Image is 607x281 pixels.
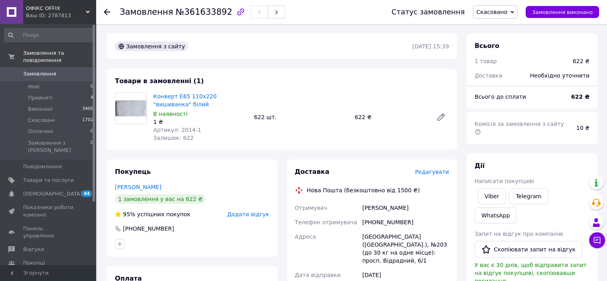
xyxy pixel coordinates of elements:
span: Отримувач [295,205,327,211]
div: 10 ₴ [571,119,594,137]
span: Нові [28,83,40,90]
div: [GEOGRAPHIC_DATA] ([GEOGRAPHIC_DATA].), №203 (до 30 кг на одне місце): просп. Відрадний, 6/1 [361,229,451,268]
span: Замовлення з [PERSON_NAME] [28,140,91,154]
span: Дата відправки [295,272,341,278]
a: Viber [478,188,506,204]
b: 622 ₴ [571,94,589,100]
div: Нова Пошта (безкоштовно від 1500 ₴) [305,186,422,194]
span: Доставка [295,168,330,175]
span: Замовлення [120,7,173,17]
span: Всього до сплати [475,94,526,100]
span: 95% [123,211,135,217]
button: Скопіювати запит на відгук [475,241,582,258]
div: [PHONE_NUMBER] [122,225,175,233]
span: №361633892 [176,7,232,17]
span: Телефон отримувача [295,219,357,225]
div: успішних покупок [115,210,190,218]
div: 622 шт. [251,112,351,123]
span: Панель управління [23,225,74,239]
time: [DATE] 15:39 [412,43,449,50]
div: Ваш ID: 2787813 [26,12,96,19]
span: 1 товар [475,58,497,64]
span: Редагувати [415,169,449,175]
span: 4 [91,94,93,102]
span: [DEMOGRAPHIC_DATA] [23,190,82,197]
span: Комісія за замовлення з сайту [475,121,565,135]
span: 1702 [82,117,93,124]
span: Додати відгук [227,211,269,217]
input: Пошук [4,28,94,42]
a: WhatsApp [475,207,516,223]
div: Статус замовлення [391,8,465,16]
div: Необхідно уточнити [525,67,594,84]
div: 1 замовлення у вас на 622 ₴ [115,194,206,204]
img: Конверт Е65 110х220 "вишиванка" білий [115,100,146,116]
span: 0 [91,128,93,135]
span: Виконані [28,106,53,113]
span: Дії [475,162,484,169]
span: Замовлення та повідомлення [23,50,96,64]
div: Замовлення з сайту [115,42,188,51]
div: 622 ₴ [573,57,589,65]
span: Написати покупцеві [475,178,534,184]
span: Прийняті [28,94,53,102]
span: Відгуки [23,246,44,253]
div: [PHONE_NUMBER] [361,215,451,229]
button: Замовлення виконано [526,6,599,18]
span: ОФІКС OFFIX [26,5,86,12]
span: 0 [91,83,93,90]
span: Покупці [23,259,45,267]
span: Запит на відгук про компанію [475,231,563,237]
div: Повернутися назад [104,8,110,16]
div: 1 ₴ [153,118,247,126]
a: Конверт Е65 110х220 "вишиванка" білий [153,93,217,108]
span: 3409 [82,106,93,113]
button: Чат з покупцем [589,232,605,248]
span: В наявності [153,111,188,117]
span: Всього [475,42,499,50]
a: [PERSON_NAME] [115,184,161,190]
span: Артикул: 2014-1 [153,127,201,133]
span: Скасовано [477,9,508,15]
span: Замовлення [23,70,56,78]
span: Товари та послуги [23,177,74,184]
span: 44 [82,190,92,197]
span: Показники роботи компанії [23,204,74,218]
span: Доставка [475,72,502,79]
span: Товари в замовленні (1) [115,77,204,85]
span: 0 [91,140,93,154]
span: Оплачені [28,128,53,135]
span: Замовлення виконано [532,9,593,15]
div: [PERSON_NAME] [361,201,451,215]
span: Покупець [115,168,151,175]
span: Повідомлення [23,163,62,170]
span: Залишок: 622 [153,135,194,141]
a: Редагувати [433,109,449,125]
a: Telegram [509,188,548,204]
span: Скасовані [28,117,55,124]
div: 622 ₴ [352,112,430,123]
span: Адреса [295,233,316,240]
